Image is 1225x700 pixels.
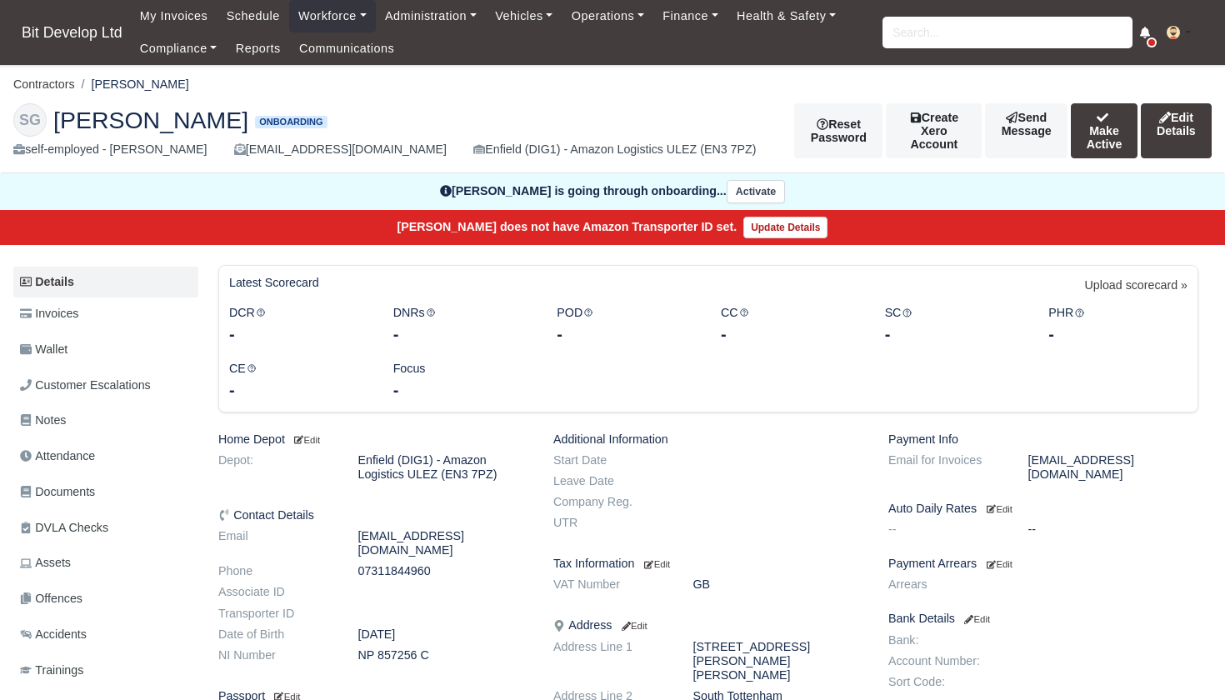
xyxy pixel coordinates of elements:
dt: Bank: [876,633,1016,647]
dt: Arrears [876,577,1016,592]
a: Communications [290,32,404,65]
div: [EMAIL_ADDRESS][DOMAIN_NAME] [234,140,447,159]
a: Edit [983,502,1012,515]
dt: UTR [541,516,681,530]
a: Trainings [13,654,198,687]
a: Accidents [13,618,198,651]
a: Send Message [985,103,1067,158]
dt: Phone [206,564,346,578]
h6: Payment Info [888,432,1198,447]
input: Search... [882,17,1132,48]
dd: -- [1016,522,1212,537]
a: Documents [13,476,198,508]
dd: Enfield (DIG1) - Amazon Logistics ULEZ (EN3 7PZ) [346,453,542,482]
div: DNRs [381,303,545,346]
span: Documents [20,482,95,502]
a: Customer Escalations [13,369,198,402]
dd: [EMAIL_ADDRESS][DOMAIN_NAME] [346,529,542,557]
dt: Email for Invoices [876,453,1016,482]
small: Edit [987,504,1012,514]
div: self-employed - [PERSON_NAME] [13,140,207,159]
span: Assets [20,553,71,572]
span: Wallet [20,340,67,359]
a: Edit Details [1141,103,1212,158]
dd: [DATE] [346,627,542,642]
dt: NI Number [206,648,346,662]
dd: [EMAIL_ADDRESS][DOMAIN_NAME] [1016,453,1212,482]
small: Edit [618,621,647,631]
dt: VAT Number [541,577,681,592]
span: Attendance [20,447,95,466]
div: - [229,378,368,402]
a: Edit [641,557,670,570]
dd: NP 857256 C [346,648,542,662]
small: Edit [644,559,670,569]
div: Stephen Leon Gibbons [1,90,1224,173]
div: - [393,378,532,402]
dt: -- [876,522,1016,537]
div: - [557,322,696,346]
a: Update Details [743,217,827,238]
div: CE [217,359,381,402]
a: Wallet [13,333,198,366]
dt: Company Reg. [541,495,681,509]
button: Reset Password [794,103,882,158]
dt: Date of Birth [206,627,346,642]
dd: 07311844960 [346,564,542,578]
div: Enfield (DIG1) - Amazon Logistics ULEZ (EN3 7PZ) [473,140,756,159]
a: Invoices [13,297,198,330]
span: Invoices [20,304,78,323]
dt: Transporter ID [206,607,346,621]
div: - [229,322,368,346]
a: Edit [618,618,647,632]
button: Activate [727,180,785,204]
span: Customer Escalations [20,376,151,395]
h6: Auto Daily Rates [888,502,1198,516]
button: Create Xero Account [886,103,982,158]
div: - [721,322,860,346]
span: Accidents [20,625,87,644]
small: Edit [987,559,1012,569]
dt: Depot: [206,453,346,482]
a: Compliance [131,32,227,65]
a: Upload scorecard » [1085,276,1187,303]
a: Bit Develop Ltd [13,17,131,49]
div: SG [13,103,47,137]
a: Contractors [13,77,75,91]
dt: Address Line 1 [541,640,681,682]
a: Edit [292,432,320,446]
span: DVLA Checks [20,518,108,537]
small: Edit [962,614,990,624]
div: CC [708,303,872,346]
div: DCR [217,303,381,346]
h6: Payment Arrears [888,557,1198,571]
a: Attendance [13,440,198,472]
div: - [1048,322,1187,346]
small: Edit [292,435,320,445]
div: Focus [381,359,545,402]
dd: GB [681,577,877,592]
div: - [885,322,1024,346]
a: Reports [227,32,290,65]
a: Offences [13,582,198,615]
h6: Tax Information [553,557,863,571]
button: Make Active [1071,103,1137,158]
dt: Account Number: [876,654,1016,668]
span: Bit Develop Ltd [13,16,131,49]
h6: Home Depot [218,432,528,447]
h6: Contact Details [218,508,528,522]
span: Offences [20,589,82,608]
li: [PERSON_NAME] [75,75,189,94]
a: Assets [13,547,198,579]
h6: Bank Details [888,612,1198,626]
a: Notes [13,404,198,437]
div: SC [872,303,1037,346]
a: Details [13,267,198,297]
div: PHR [1036,303,1200,346]
dt: Email [206,529,346,557]
div: POD [544,303,708,346]
dt: Start Date [541,453,681,467]
dd: [STREET_ADDRESS][PERSON_NAME][PERSON_NAME] [681,640,877,682]
a: Edit [983,557,1012,570]
h6: Address [553,618,863,632]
